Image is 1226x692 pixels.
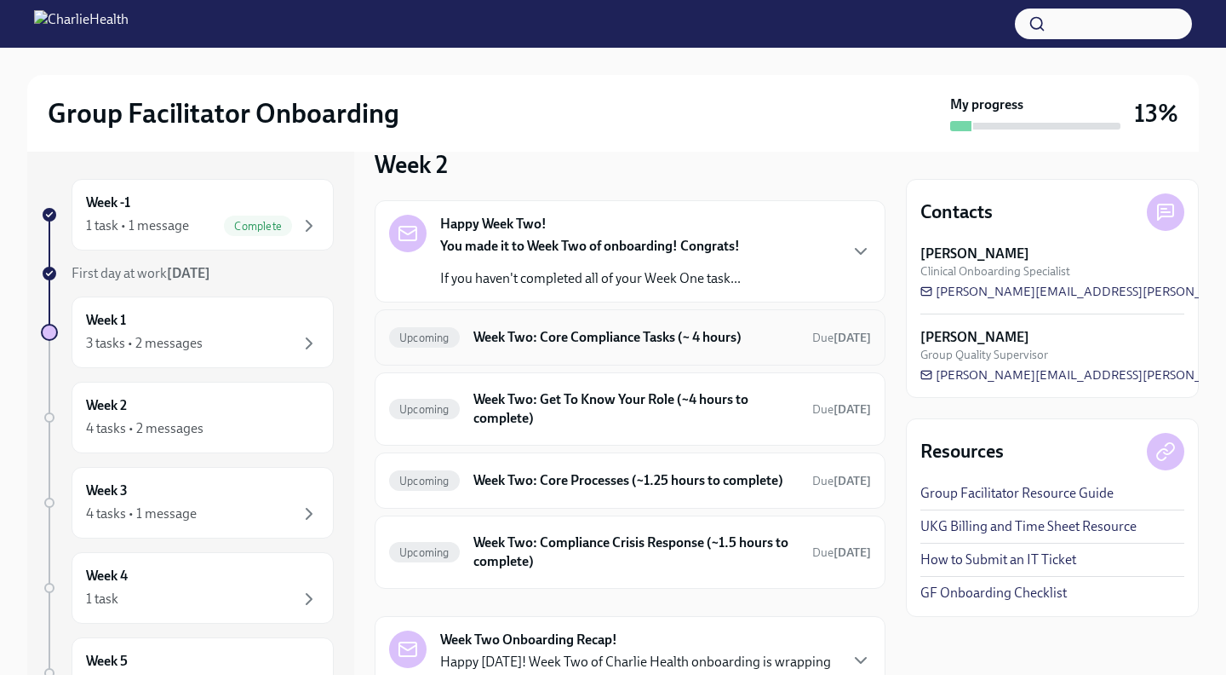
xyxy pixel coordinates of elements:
strong: You made it to Week Two of onboarding! Congrats! [440,238,740,254]
h6: Week 2 [86,396,127,415]
h4: Contacts [920,199,993,225]
strong: [PERSON_NAME] [920,245,1029,263]
h6: Week 4 [86,567,128,585]
span: Upcoming [389,475,460,487]
a: UpcomingWeek Two: Core Processes (~1.25 hours to complete)Due[DATE] [389,467,871,494]
div: 3 tasks • 2 messages [86,334,203,353]
a: Week 34 tasks • 1 message [41,467,334,539]
span: Complete [224,220,292,233]
span: Upcoming [389,332,460,344]
a: Week 41 task [41,552,334,624]
span: Due [812,331,871,345]
h6: Week -1 [86,193,130,212]
a: How to Submit an IT Ticket [920,551,1076,569]
span: Due [812,545,871,560]
h3: 13% [1134,98,1178,129]
strong: [DATE] [167,265,210,281]
strong: [DATE] [834,545,871,560]
h6: Week Two: Core Compliance Tasks (~ 4 hours) [473,328,799,347]
h6: Week 1 [86,311,126,330]
div: 1 task [86,590,118,608]
span: Upcoming [389,403,460,416]
span: October 13th, 2025 09:00 [812,545,871,561]
span: October 13th, 2025 09:00 [812,330,871,346]
h6: Week Two: Compliance Crisis Response (~1.5 hours to complete) [473,533,799,571]
span: October 13th, 2025 09:00 [812,473,871,489]
p: If you haven't completed all of your Week One task... [440,269,741,288]
a: Week 13 tasks • 2 messages [41,297,334,368]
a: UpcomingWeek Two: Get To Know Your Role (~4 hours to complete)Due[DATE] [389,387,871,431]
h6: Week 5 [86,652,128,671]
a: UKG Billing and Time Sheet Resource [920,517,1137,536]
p: Happy [DATE]! Week Two of Charlie Health onboarding is wrapping up and you've proven to be an ALL... [440,653,837,690]
a: UpcomingWeek Two: Core Compliance Tasks (~ 4 hours)Due[DATE] [389,324,871,351]
div: 4 tasks • 1 message [86,505,197,523]
h6: Week 3 [86,482,128,500]
h3: Week 2 [375,149,448,180]
strong: [DATE] [834,402,871,417]
a: UpcomingWeek Two: Compliance Crisis Response (~1.5 hours to complete)Due[DATE] [389,530,871,574]
span: Upcoming [389,546,460,559]
a: Group Facilitator Resource Guide [920,484,1114,503]
span: Clinical Onboarding Specialist [920,263,1070,280]
h2: Group Facilitator Onboarding [48,96,399,130]
h6: Week Two: Core Processes (~1.25 hours to complete) [473,471,799,490]
strong: My progress [950,95,1023,114]
span: First day at work [72,265,210,281]
strong: [DATE] [834,474,871,488]
a: Week -11 task • 1 messageComplete [41,179,334,251]
span: Group Quality Supervisor [920,347,1048,363]
img: CharlieHealth [34,10,129,37]
strong: Week Two Onboarding Recap! [440,631,617,649]
span: October 13th, 2025 09:00 [812,401,871,418]
span: Due [812,402,871,417]
strong: [PERSON_NAME] [920,328,1029,347]
a: Week 24 tasks • 2 messages [41,382,334,453]
h4: Resources [920,439,1004,464]
div: 4 tasks • 2 messages [86,419,203,438]
strong: Happy Week Two! [440,215,547,234]
strong: [DATE] [834,331,871,345]
a: GF Onboarding Checklist [920,584,1067,603]
span: Due [812,474,871,488]
h6: Week Two: Get To Know Your Role (~4 hours to complete) [473,390,799,428]
div: 1 task • 1 message [86,216,189,235]
a: First day at work[DATE] [41,264,334,283]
